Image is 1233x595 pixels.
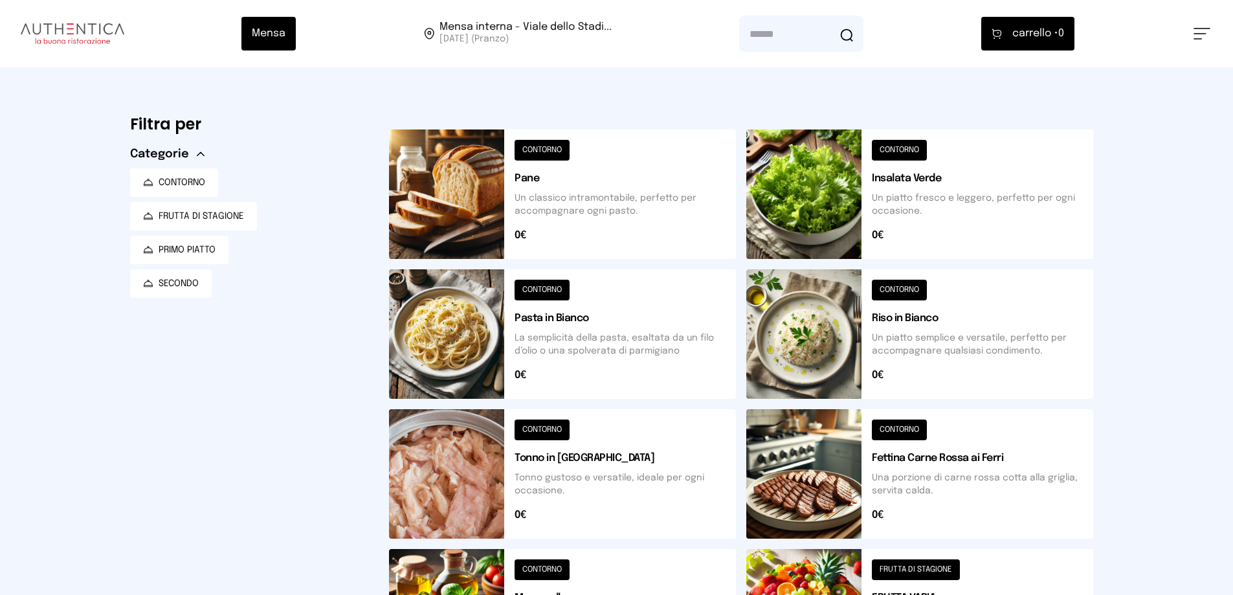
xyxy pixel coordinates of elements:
[439,22,612,45] span: Viale dello Stadio, 77, 05100 Terni TR, Italia
[159,243,216,256] span: PRIMO PIATTO
[130,269,212,298] button: SECONDO
[1012,26,1058,41] span: carrello •
[981,17,1074,51] button: carrello •0
[159,176,205,189] span: CONTORNO
[130,202,257,230] button: FRUTTA DI STAGIONE
[159,210,244,223] span: FRUTTA DI STAGIONE
[21,23,124,44] img: logo.8f33a47.png
[130,145,189,163] span: Categorie
[159,277,199,290] span: SECONDO
[130,114,368,135] h6: Filtra per
[241,17,296,51] button: Mensa
[130,145,205,163] button: Categorie
[130,168,218,197] button: CONTORNO
[439,32,612,45] span: [DATE] (Pranzo)
[1012,26,1064,41] span: 0
[130,236,228,264] button: PRIMO PIATTO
